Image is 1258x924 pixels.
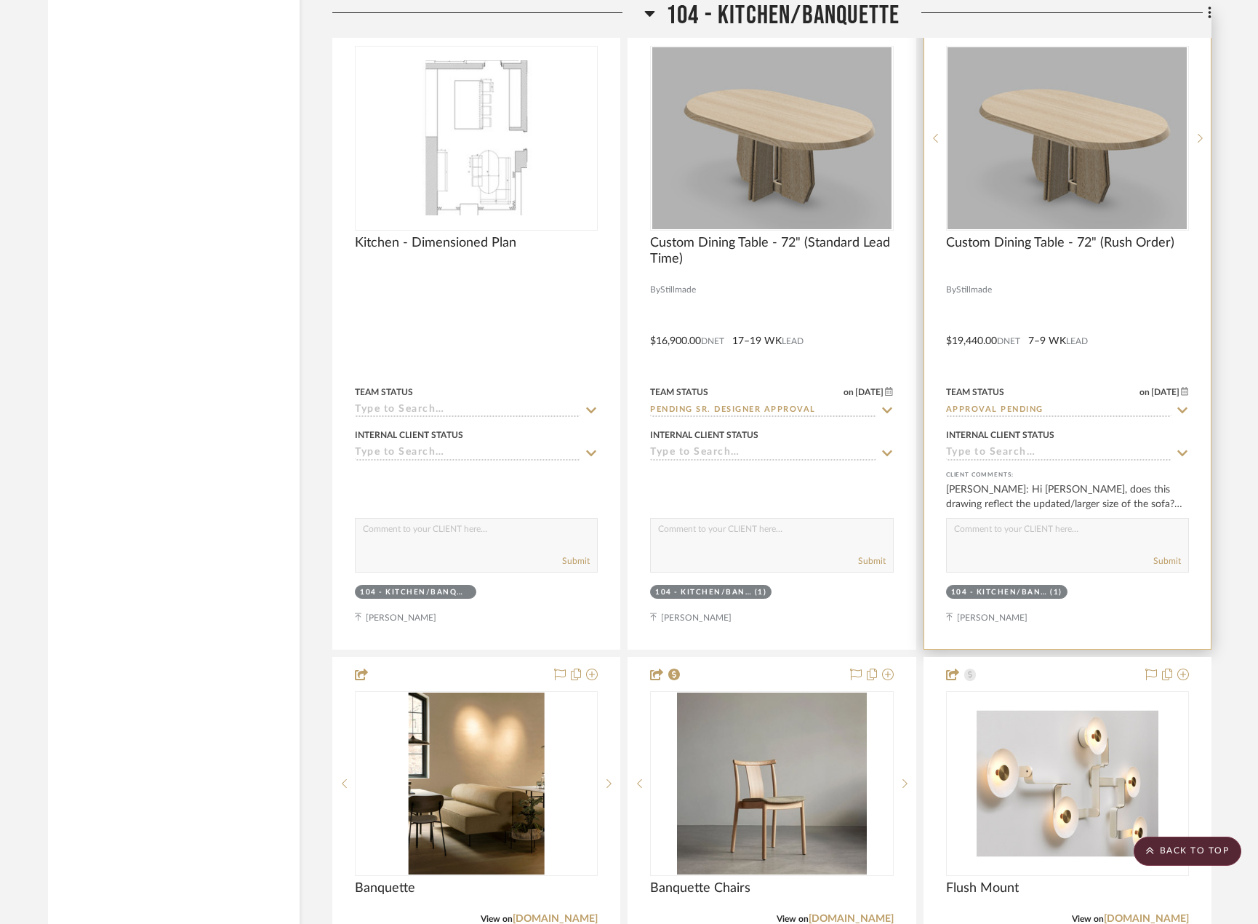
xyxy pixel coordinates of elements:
[650,386,708,399] div: Team Status
[946,482,1189,511] div: [PERSON_NAME]: Hi [PERSON_NAME], does this drawing reflect the updated/larger size of the sofa? S...
[951,587,1047,598] div: 104 - KITCHEN/BANQUETTE
[977,693,1158,875] img: Flush Mount
[858,554,886,567] button: Submit
[650,404,876,418] input: Type to Search…
[677,693,868,875] img: Banquette Chairs
[1072,915,1104,923] span: View on
[1139,388,1150,397] span: on
[946,283,956,297] span: By
[946,386,1004,399] div: Team Status
[946,404,1171,418] input: Type to Search…
[946,429,1054,442] div: Internal Client Status
[513,914,598,924] a: [DOMAIN_NAME]
[1134,837,1241,866] scroll-to-top-button: BACK TO TOP
[755,587,767,598] div: (1)
[355,404,580,418] input: Type to Search…
[650,235,893,267] span: Custom Dining Table - 72" (Standard Lead Time)
[650,447,876,461] input: Type to Search…
[946,447,1171,461] input: Type to Search…
[356,60,596,215] img: Kitchen - Dimensioned Plan
[360,587,468,598] div: 104 - KITCHEN/BANQUETTE
[946,880,1019,896] span: Flush Mount
[650,283,660,297] span: By
[652,47,892,229] img: Custom Dining Table - 72" (Standard Lead Time)
[1104,914,1189,924] a: [DOMAIN_NAME]
[946,235,1174,251] span: Custom Dining Table - 72" (Rush Order)
[562,554,590,567] button: Submit
[777,915,809,923] span: View on
[1050,587,1062,598] div: (1)
[481,915,513,923] span: View on
[355,880,415,896] span: Banquette
[655,587,751,598] div: 104 - KITCHEN/BANQUETTE
[1150,387,1181,397] span: [DATE]
[956,283,992,297] span: Stillmade
[1153,554,1181,567] button: Submit
[408,693,545,875] img: Banquette
[355,429,463,442] div: Internal Client Status
[355,447,580,461] input: Type to Search…
[650,880,750,896] span: Banquette Chairs
[355,235,516,251] span: Kitchen - Dimensioned Plan
[947,47,1187,229] img: Custom Dining Table - 72" (Rush Order)
[854,387,885,397] span: [DATE]
[355,386,413,399] div: Team Status
[809,914,894,924] a: [DOMAIN_NAME]
[844,388,854,397] span: on
[356,692,597,875] div: 0
[650,429,758,442] div: Internal Client Status
[660,283,696,297] span: Stillmade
